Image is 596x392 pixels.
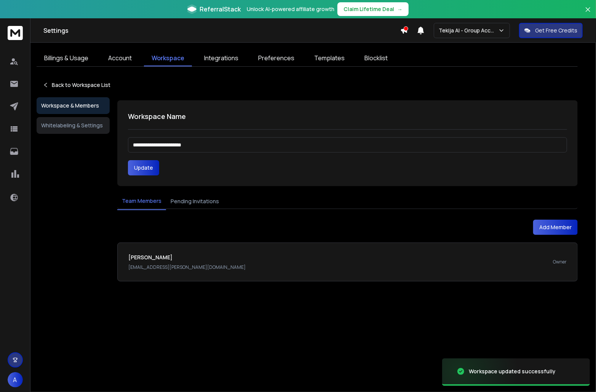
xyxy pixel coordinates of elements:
p: Get Free Credits [535,27,577,34]
a: Preferences [251,50,302,66]
button: Pending Invitations [166,193,224,210]
p: Tekija AI - Group Account [439,27,498,34]
button: A [8,372,23,387]
span: → [397,5,403,13]
a: Account [101,50,139,66]
a: Back to Workspace List [43,81,110,89]
button: Team Members [117,193,166,210]
button: Claim Lifetime Deal→ [337,2,409,16]
button: Close banner [583,5,593,23]
a: Templates [307,50,352,66]
p: Owner [553,259,567,265]
a: Blocklist [357,50,395,66]
button: Whitelabeling & Settings [37,117,110,134]
button: Back to Workspace List [37,77,117,93]
p: Back to Workspace List [52,81,110,89]
p: Unlock AI-powered affiliate growth [247,5,334,13]
h1: Settings [43,26,400,35]
div: Workspace updated successfully [469,368,556,375]
button: Add Member [533,220,578,235]
button: Update [128,160,159,175]
button: Workspace & Members [37,97,110,114]
a: Workspace [144,50,192,66]
a: Integrations [197,50,246,66]
h1: Workspace Name [128,111,567,122]
h1: [PERSON_NAME] [128,254,246,261]
p: [EMAIL_ADDRESS][PERSON_NAME][DOMAIN_NAME] [128,264,246,270]
button: Get Free Credits [519,23,583,38]
span: ReferralStack [200,5,241,14]
a: Billings & Usage [37,50,96,66]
